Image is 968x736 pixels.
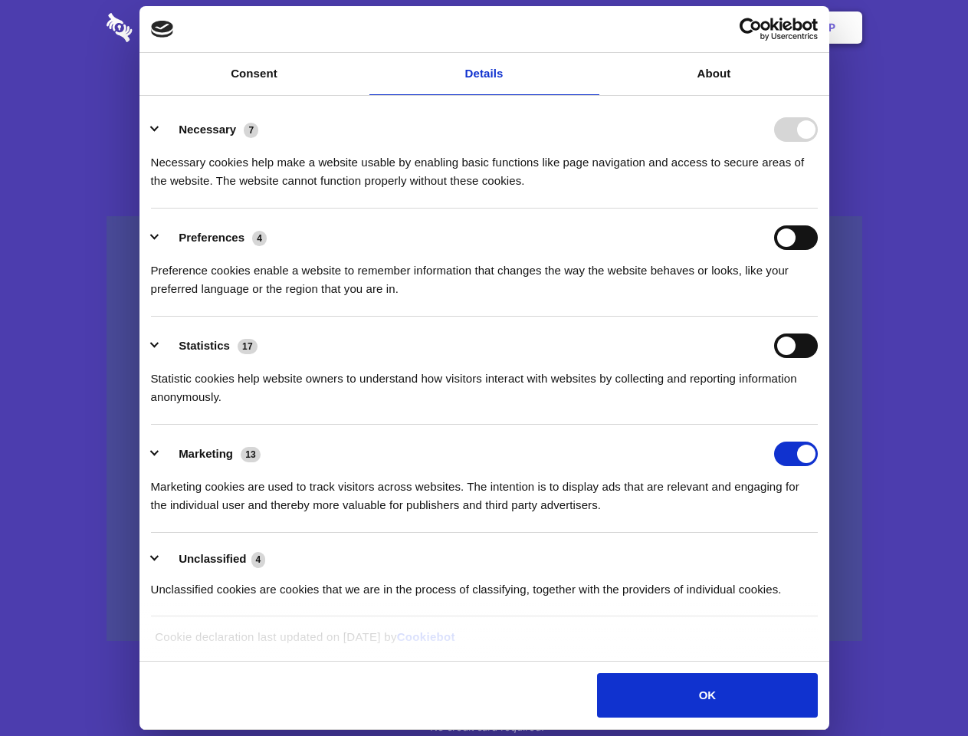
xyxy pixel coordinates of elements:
div: Unclassified cookies are cookies that we are in the process of classifying, together with the pro... [151,569,818,599]
button: Preferences (4) [151,225,277,250]
div: Preference cookies enable a website to remember information that changes the way the website beha... [151,250,818,298]
div: Cookie declaration last updated on [DATE] by [143,628,825,658]
span: 13 [241,447,261,462]
iframe: Drift Widget Chat Controller [891,659,950,718]
button: OK [597,673,817,718]
button: Necessary (7) [151,117,268,142]
label: Statistics [179,339,230,352]
a: Wistia video thumbnail [107,216,862,642]
h4: Auto-redaction of sensitive data, encrypted data sharing and self-destructing private chats. Shar... [107,140,862,190]
a: Pricing [450,4,517,51]
button: Unclassified (4) [151,550,275,569]
img: logo-wordmark-white-trans-d4663122ce5f474addd5e946df7df03e33cb6a1c49d2221995e7729f52c070b2.svg [107,13,238,42]
span: 4 [251,552,266,567]
a: Contact [622,4,692,51]
label: Preferences [179,231,244,244]
button: Statistics (17) [151,333,267,358]
a: Details [369,53,599,95]
span: 7 [244,123,258,138]
a: Login [695,4,762,51]
label: Marketing [179,447,233,460]
div: Necessary cookies help make a website usable by enabling basic functions like page navigation and... [151,142,818,190]
h1: Eliminate Slack Data Loss. [107,69,862,124]
div: Statistic cookies help website owners to understand how visitors interact with websites by collec... [151,358,818,406]
label: Necessary [179,123,236,136]
a: Usercentrics Cookiebot - opens in a new window [684,18,818,41]
button: Marketing (13) [151,442,271,466]
span: 17 [238,339,258,354]
img: logo [151,21,174,38]
a: Consent [139,53,369,95]
span: 4 [252,231,267,246]
a: About [599,53,829,95]
a: Cookiebot [397,630,455,643]
div: Marketing cookies are used to track visitors across websites. The intention is to display ads tha... [151,466,818,514]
